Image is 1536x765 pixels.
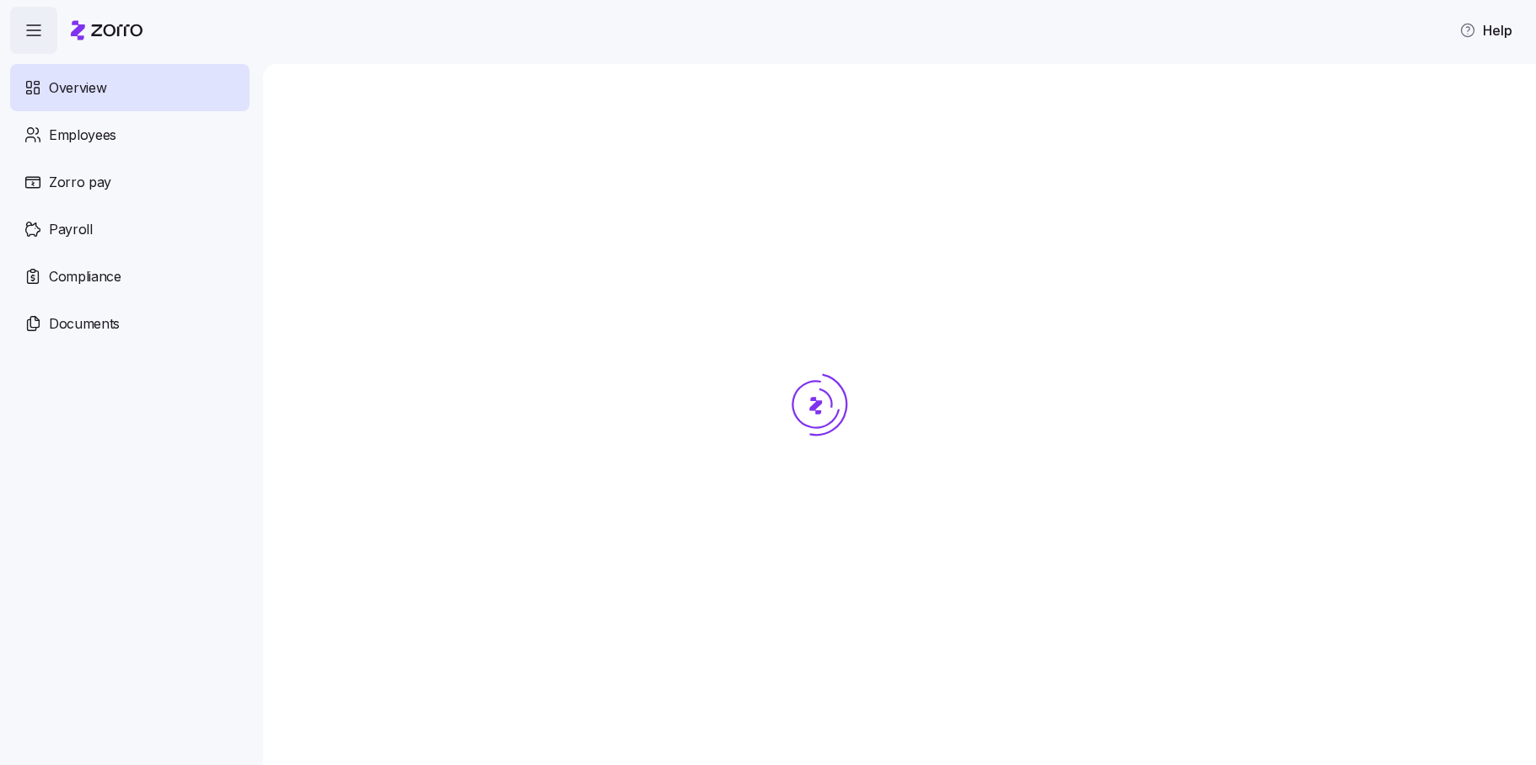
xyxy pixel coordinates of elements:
span: Employees [49,125,116,146]
a: Zorro pay [10,158,250,206]
span: Overview [49,78,106,99]
a: Overview [10,64,250,111]
span: Compliance [49,266,121,287]
span: Help [1459,20,1512,40]
span: Zorro pay [49,172,111,193]
button: Help [1446,13,1526,47]
a: Compliance [10,253,250,300]
a: Employees [10,111,250,158]
a: Documents [10,300,250,347]
span: Documents [49,313,120,334]
span: Payroll [49,219,93,240]
a: Payroll [10,206,250,253]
